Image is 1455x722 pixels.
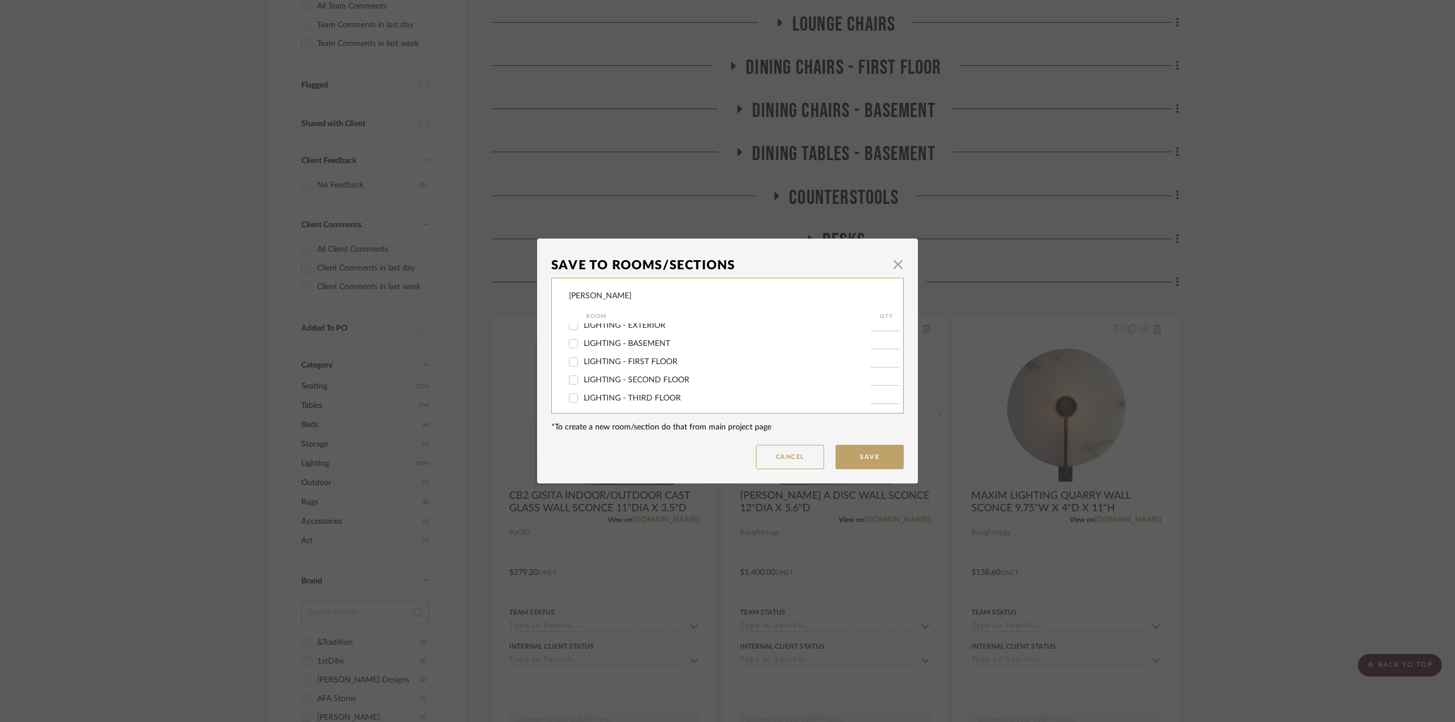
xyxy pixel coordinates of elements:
[586,310,871,323] div: Room
[584,358,677,366] span: LIGHTING - FIRST FLOOR
[584,322,666,329] span: LIGHTING - EXTERIOR
[584,394,681,402] span: LIGHTING - THIRD FLOOR
[871,310,902,323] div: QTY
[756,445,824,469] button: Cancel
[584,376,689,384] span: LIGHTING - SECOND FLOOR
[584,340,670,348] span: LIGHTING - BASEMENT
[569,290,631,302] div: [PERSON_NAME]
[551,253,887,278] div: Save To Rooms/Sections
[835,445,904,469] button: Save
[551,421,904,433] div: *To create a new room/section do that from main project page
[887,253,909,276] button: Close
[551,253,904,278] dialog-header: Save To Rooms/Sections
